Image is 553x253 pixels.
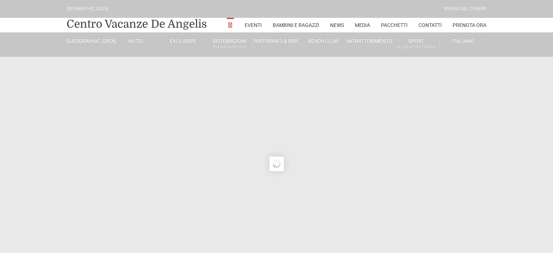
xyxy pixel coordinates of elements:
[67,17,207,31] a: Centro Vacanze De Angelis
[381,18,408,32] a: Pacchetti
[67,5,108,12] div: [GEOGRAPHIC_DATA]
[160,38,207,44] a: Exclusive
[253,38,300,44] a: Ristoranti & Bar
[452,38,474,44] span: Italiano
[440,38,486,44] a: Italiano
[300,38,346,44] a: Beach Club
[346,38,393,44] a: Intrattenimento
[418,18,442,32] a: Contatti
[207,44,253,51] small: Rooms & Suites
[113,38,160,44] a: Hotel
[453,18,486,32] a: Prenota Ora
[444,5,486,12] div: Riviera Del Conero
[330,18,344,32] a: News
[245,18,262,32] a: Eventi
[67,38,113,44] a: [GEOGRAPHIC_DATA]
[393,38,440,51] a: SportAll Season Tennis
[393,44,439,51] small: All Season Tennis
[355,18,370,32] a: Media
[207,38,253,51] a: SistemazioniRooms & Suites
[273,18,319,32] a: Bambini e Ragazzi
